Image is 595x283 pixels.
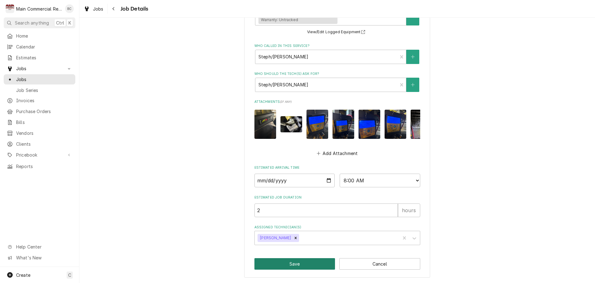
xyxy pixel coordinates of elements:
div: Main Commercial Refrigeration Service [16,6,62,12]
span: Search anything [15,20,49,26]
label: Who called in this service? [254,43,420,48]
div: Estimated Arrival Time [254,165,420,187]
span: What's New [16,254,72,261]
div: [PERSON_NAME] [258,234,292,242]
div: Main Commercial Refrigeration Service's Avatar [6,4,14,13]
img: Ug05CmQCKzuQ3HWcbi3Q [411,110,432,139]
span: Home [16,33,72,39]
button: Save [254,258,335,270]
a: Reports [4,161,75,171]
button: Create New Contact [406,50,419,64]
img: 0desaCvoSAurUbFW9MLI [385,110,406,139]
div: Bookkeeper Main Commercial's Avatar [65,4,74,13]
button: Cancel [339,258,420,270]
a: Jobs [4,74,75,84]
label: Attachments [254,99,420,104]
a: Clients [4,139,75,149]
button: Create New Contact [406,78,419,92]
button: Navigate back [109,4,119,14]
div: Assigned Technician(s) [254,225,420,245]
img: lHOjPszXST2AW5pZGDKV [280,116,302,133]
a: Go to Jobs [4,63,75,74]
span: Job Series [16,87,72,94]
span: Jobs [16,65,63,72]
div: Who called in this service? [254,43,420,64]
input: Date [254,174,335,187]
div: Attachments [254,99,420,157]
span: Create [16,272,30,278]
label: Estimated Arrival Time [254,165,420,170]
span: Estimates [16,54,72,61]
span: Job Details [119,5,148,13]
a: Estimates [4,52,75,63]
span: K [68,20,71,26]
span: C [68,272,71,278]
div: Button Group [254,258,420,270]
span: Jobs [16,76,72,83]
svg: Create New Contact [411,83,415,87]
span: Jobs [93,6,104,12]
div: M [6,4,14,13]
div: Remove Mike Marchese [292,234,299,242]
img: 5Nh3hffnRwavX0LFd1gZ [333,110,354,139]
a: Invoices [4,95,75,106]
div: BC [65,4,74,13]
span: Calendar [16,43,72,50]
a: Job Series [4,85,75,95]
a: Go to Pricebook [4,150,75,160]
a: Home [4,31,75,41]
a: Go to What's New [4,253,75,263]
a: Bills [4,117,75,127]
span: ( if any ) [280,100,292,103]
a: Calendar [4,42,75,52]
a: Go to Help Center [4,242,75,252]
span: Vendors [16,130,72,136]
label: Estimated Job Duration [254,195,420,200]
span: Invoices [16,97,72,104]
svg: Create New Contact [411,55,415,59]
div: Button Group Row [254,258,420,270]
label: Who should the tech(s) ask for? [254,71,420,76]
div: Estimated Job Duration [254,195,420,217]
span: Ctrl [56,20,64,26]
button: View/Edit Logged Equipment [306,28,368,36]
a: Jobs [81,4,106,14]
span: Pricebook [16,152,63,158]
span: Help Center [16,244,72,250]
div: hours [398,203,420,217]
span: Bills [16,119,72,126]
span: Purchase Orders [16,108,72,115]
img: 3l8B10jURRiIZqZ6dbX4 [254,110,276,139]
a: Vendors [4,128,75,138]
a: Purchase Orders [4,106,75,116]
span: Clients [16,141,72,147]
select: Time Select [340,174,420,187]
label: Assigned Technician(s) [254,225,420,230]
button: Add Attachment [315,149,359,157]
div: Who should the tech(s) ask for? [254,71,420,92]
button: Search anythingCtrlK [4,17,75,28]
img: GMM9YgLQj2HYa4ZWG5Yv [359,110,380,139]
span: Reports [16,163,72,170]
img: HeV1lrnQSCmfKKWRCT33 [306,110,328,139]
